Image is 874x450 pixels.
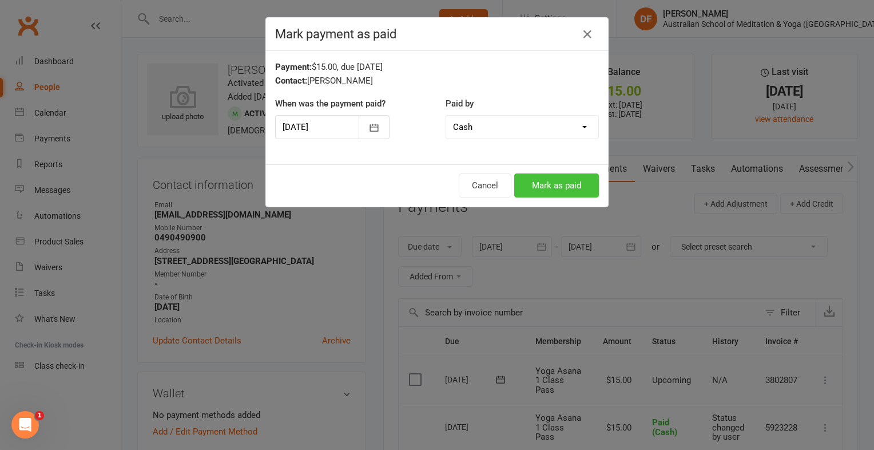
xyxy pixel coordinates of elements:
div: $15.00, due [DATE] [275,60,599,74]
strong: Payment: [275,62,312,72]
button: Cancel [459,173,511,198]
div: [PERSON_NAME] [275,74,599,88]
button: Close [578,25,597,44]
span: 1 [35,411,44,420]
iframe: Intercom live chat [11,411,39,439]
h4: Mark payment as paid [275,27,599,41]
strong: Contact: [275,76,307,86]
button: Mark as paid [514,173,599,198]
label: Paid by [446,97,474,110]
label: When was the payment paid? [275,97,386,110]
